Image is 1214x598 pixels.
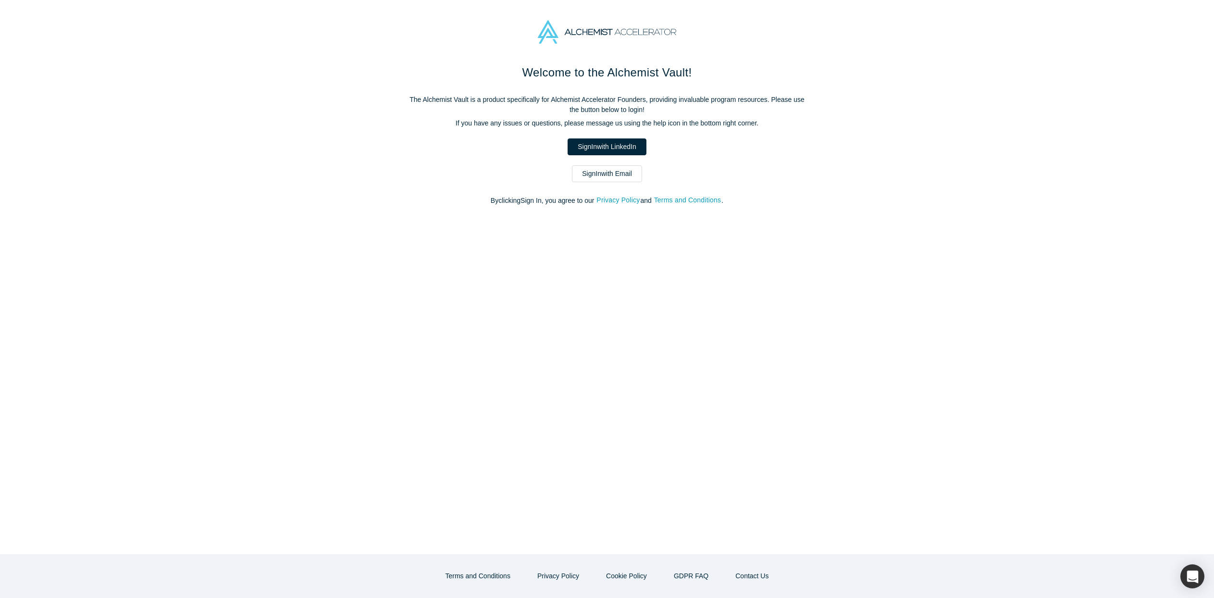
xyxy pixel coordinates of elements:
p: The Alchemist Vault is a product specifically for Alchemist Accelerator Founders, providing inval... [405,95,809,115]
a: SignInwith Email [572,165,642,182]
p: If you have any issues or questions, please message us using the help icon in the bottom right co... [405,118,809,128]
a: SignInwith LinkedIn [568,138,646,155]
a: Contact Us [725,568,779,585]
h1: Welcome to the Alchemist Vault! [405,64,809,81]
img: Alchemist Accelerator Logo [538,20,676,44]
a: GDPR FAQ [664,568,718,585]
button: Cookie Policy [596,568,657,585]
button: Privacy Policy [527,568,589,585]
p: By clicking Sign In , you agree to our and . [405,196,809,206]
button: Terms and Conditions [654,195,722,206]
button: Terms and Conditions [435,568,520,585]
button: Privacy Policy [596,195,640,206]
